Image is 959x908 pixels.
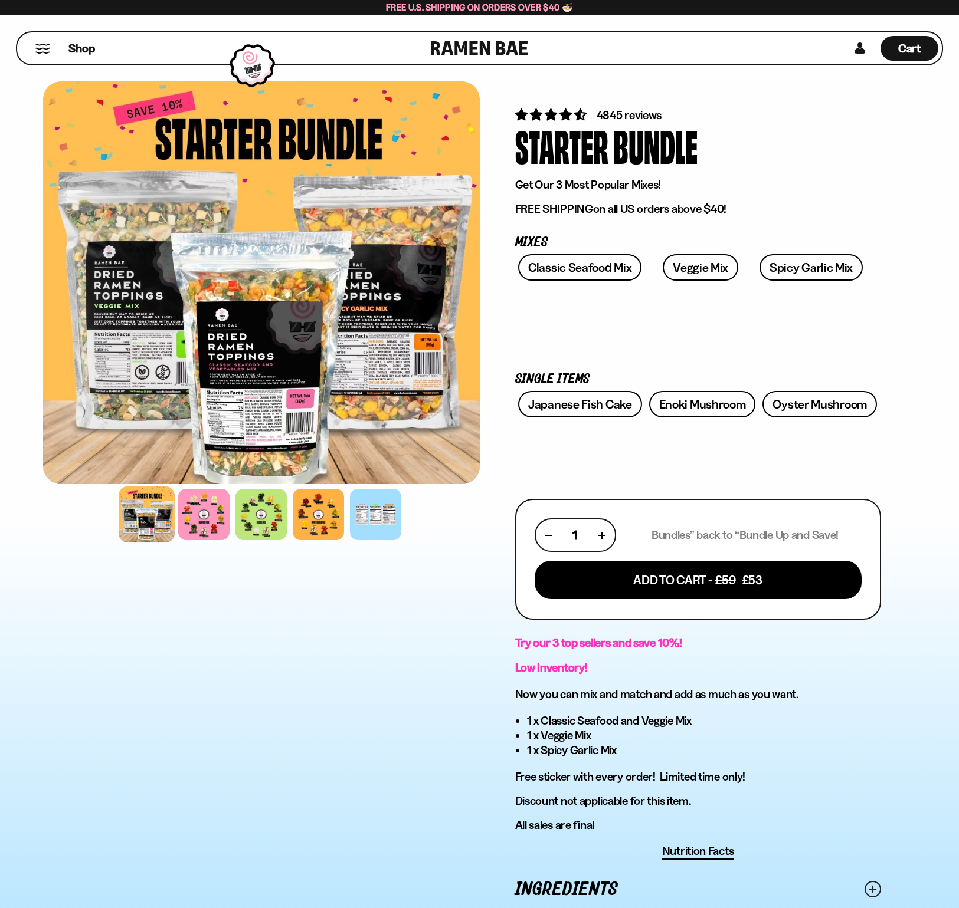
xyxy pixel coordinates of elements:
span: 4845 reviews [597,108,662,122]
p: All sales are final [515,818,881,833]
button: Add To Cart - £59 £53 [535,561,862,599]
button: Nutrition Facts [662,844,734,860]
a: Enoki Mushroom [649,391,756,417]
strong: Low Inventory! [515,660,588,675]
span: Nutrition Facts [662,844,734,858]
strong: Try our 3 top sellers and save 10%! [515,636,682,650]
a: Veggie Mix [663,254,738,281]
p: Mixes [515,237,881,248]
li: 1 x Spicy Garlic Mix [527,743,881,758]
span: 1 [572,528,577,542]
a: Classic Seafood Mix [518,254,641,281]
p: on all US orders above $40! [515,202,881,216]
p: Free sticker with every order! Limited time only! [515,769,881,784]
a: Oyster Mushroom [762,391,877,417]
a: Shop [68,36,95,61]
span: Discount not applicable for this item. [515,794,691,808]
div: Starter [515,123,608,167]
li: 1 x Classic Seafood and Veggie Mix [527,713,881,728]
span: Shop [68,41,95,57]
span: Free U.S. Shipping on Orders over $40 🍜 [386,2,573,13]
div: Cart [881,32,938,64]
span: 4.71 stars [515,107,589,122]
strong: FREE SHIPPING [515,202,593,216]
h3: Now you can mix and match and add as much as you want. [515,687,881,702]
button: Mobile Menu Trigger [35,44,51,54]
p: Get Our 3 Most Popular Mixes! [515,177,881,192]
a: Japanese Fish Cake [518,391,642,417]
div: Bundle [613,123,698,167]
a: Spicy Garlic Mix [760,254,863,281]
span: Cart [898,41,921,55]
p: Bundles” back to “Bundle Up and Save! [652,528,839,542]
p: Single Items [515,374,881,385]
li: 1 x Veggie Mix [527,728,881,743]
